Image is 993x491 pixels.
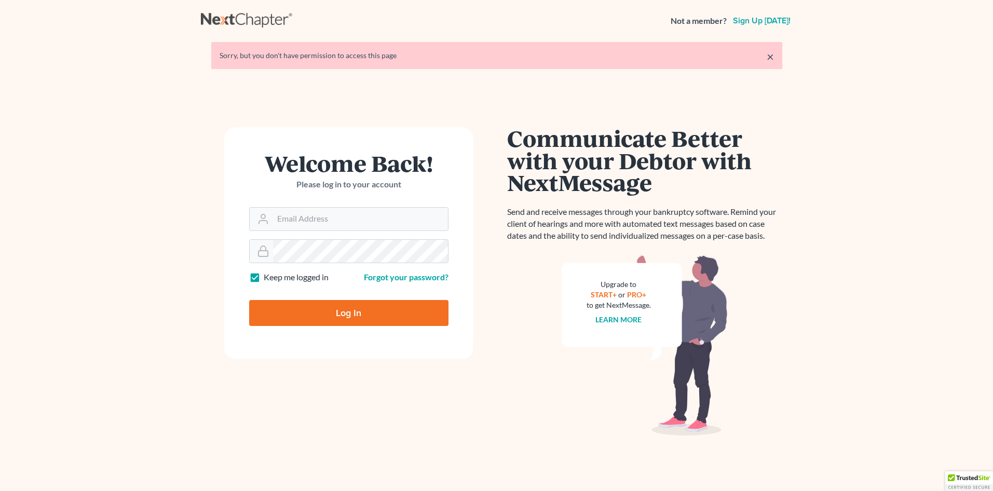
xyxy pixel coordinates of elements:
span: or [618,290,625,299]
div: Sorry, but you don't have permission to access this page [220,50,774,61]
input: Log In [249,300,448,326]
a: PRO+ [627,290,646,299]
a: Learn more [595,315,642,324]
a: START+ [591,290,617,299]
div: TrustedSite Certified [945,471,993,491]
h1: Communicate Better with your Debtor with NextMessage [507,127,782,194]
p: Please log in to your account [249,179,448,190]
img: nextmessage_bg-59042aed3d76b12b5cd301f8e5b87938c9018125f34e5fa2b7a6b67550977c72.svg [562,254,728,436]
div: to get NextMessage. [587,300,651,310]
a: × [767,50,774,63]
a: Forgot your password? [364,272,448,282]
input: Email Address [273,208,448,230]
label: Keep me logged in [264,271,329,283]
a: Sign up [DATE]! [731,17,793,25]
h1: Welcome Back! [249,152,448,174]
p: Send and receive messages through your bankruptcy software. Remind your client of hearings and mo... [507,206,782,242]
div: Upgrade to [587,279,651,290]
strong: Not a member? [671,15,727,27]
